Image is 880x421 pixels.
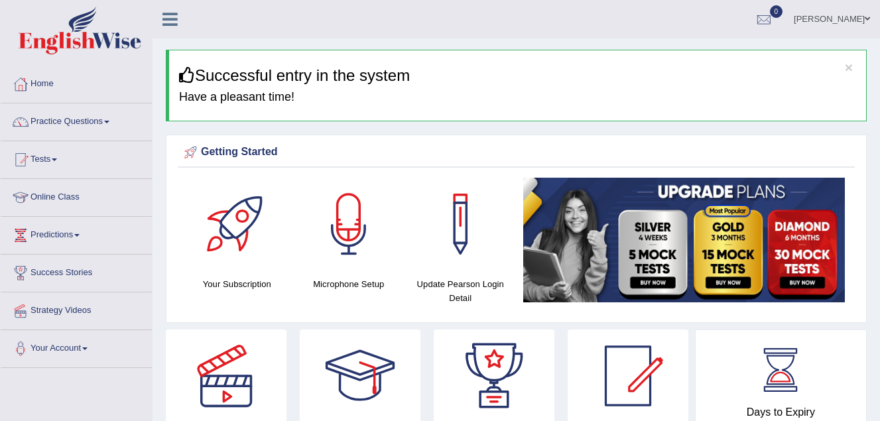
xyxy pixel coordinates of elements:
button: × [845,60,853,74]
a: Predictions [1,217,152,250]
a: Tests [1,141,152,174]
a: Success Stories [1,255,152,288]
div: Getting Started [181,143,851,162]
h4: Have a pleasant time! [179,91,856,104]
a: Online Class [1,179,152,212]
a: Home [1,66,152,99]
a: Practice Questions [1,103,152,137]
h4: Update Pearson Login Detail [411,277,510,305]
a: Your Account [1,330,152,363]
h4: Days to Expiry [710,406,851,418]
h4: Your Subscription [188,277,286,291]
span: 0 [770,5,783,18]
h3: Successful entry in the system [179,67,856,84]
img: small5.jpg [523,178,846,302]
h4: Microphone Setup [300,277,399,291]
a: Strategy Videos [1,292,152,326]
